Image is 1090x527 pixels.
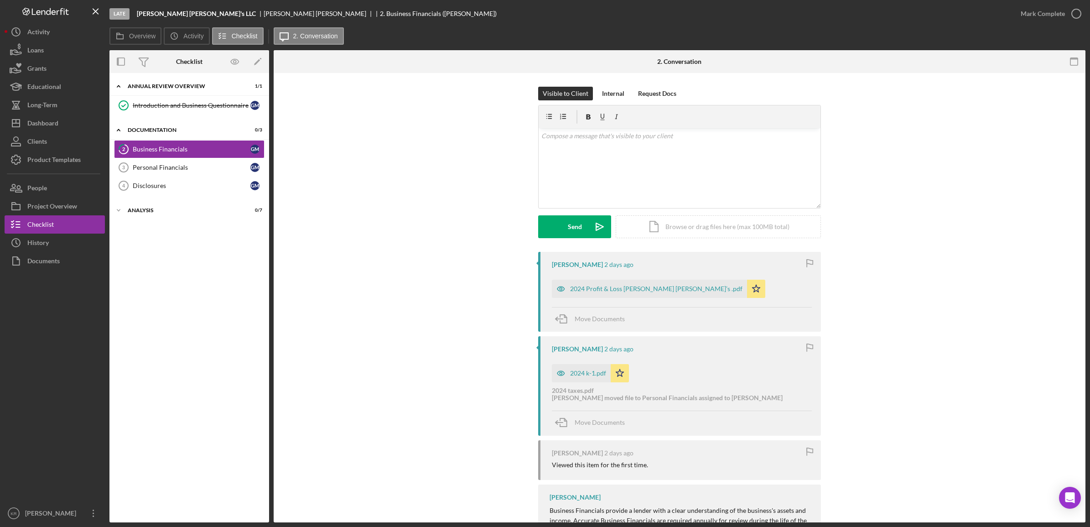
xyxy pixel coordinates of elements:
div: Analysis [128,208,239,213]
div: [PERSON_NAME] [552,261,603,268]
button: Documents [5,252,105,270]
button: Loans [5,41,105,59]
button: 2024 k-1.pdf [552,364,629,382]
button: Activity [5,23,105,41]
div: Mark Complete [1021,5,1065,23]
button: Activity [164,27,209,45]
button: Move Documents [552,308,634,330]
time: 2025-10-12 17:45 [604,345,633,353]
span: Move Documents [575,418,625,426]
span: Move Documents [575,315,625,323]
button: Grants [5,59,105,78]
button: Product Templates [5,151,105,169]
div: Long-Term [27,96,57,116]
time: 2025-10-12 17:42 [604,449,633,457]
button: Checklist [212,27,264,45]
button: History [5,234,105,252]
button: People [5,179,105,197]
div: Request Docs [638,87,676,100]
button: Visible to Client [538,87,593,100]
div: 0 / 7 [246,208,262,213]
a: 4DisclosuresGM [114,177,265,195]
button: Long-Term [5,96,105,114]
div: Open Intercom Messenger [1059,487,1081,509]
div: Checklist [27,215,54,236]
div: Late [109,8,130,20]
button: Send [538,215,611,238]
div: History [27,234,49,254]
div: 2024 Profit & Loss [PERSON_NAME] [PERSON_NAME]’s .pdf [570,285,742,292]
div: [PERSON_NAME] [PERSON_NAME] [264,10,374,17]
div: Checklist [176,58,202,65]
button: Internal [597,87,629,100]
div: [PERSON_NAME] [23,504,82,525]
button: Clients [5,132,105,151]
div: Personal Financials [133,164,250,171]
button: Mark Complete [1012,5,1085,23]
div: 2. Business Financials ([PERSON_NAME]) [380,10,497,17]
div: [PERSON_NAME] [552,345,603,353]
div: Grants [27,59,47,80]
div: G M [250,163,260,172]
b: [PERSON_NAME] [PERSON_NAME]'s LLC [137,10,256,17]
button: Dashboard [5,114,105,132]
label: 2. Conversation [293,32,338,40]
a: Introduction and Business QuestionnaireGM [114,96,265,115]
button: Move Documents [552,411,634,434]
button: Educational [5,78,105,96]
div: Loans [27,41,44,62]
div: Project Overview [27,197,77,218]
div: Disclosures [133,182,250,189]
div: Send [568,215,582,238]
div: 2. Conversation [657,58,701,65]
div: Product Templates [27,151,81,171]
div: Introduction and Business Questionnaire [133,102,250,109]
div: [PERSON_NAME] [552,449,603,457]
button: 2. Conversation [274,27,344,45]
div: 0 / 3 [246,127,262,133]
button: Checklist [5,215,105,234]
div: Documentation [128,127,239,133]
tspan: 3 [122,165,125,170]
button: 2024 Profit & Loss [PERSON_NAME] [PERSON_NAME]’s .pdf [552,280,765,298]
tspan: 2 [122,146,125,152]
button: Overview [109,27,161,45]
a: 2Business FinancialsGM [114,140,265,158]
text: KR [10,511,16,516]
div: Documents [27,252,60,272]
button: Project Overview [5,197,105,215]
div: G M [250,145,260,154]
div: Activity [27,23,50,43]
div: Business Financials [133,146,250,153]
div: 2024 taxes.pdf [552,387,783,394]
div: G M [250,181,260,190]
div: Annual Review Overview [128,83,239,89]
div: 1 / 1 [246,83,262,89]
label: Activity [183,32,203,40]
div: Viewed this item for the first time. [552,461,648,469]
label: Checklist [232,32,258,40]
div: Dashboard [27,114,58,135]
div: [PERSON_NAME] moved file to Personal Financials assigned to [PERSON_NAME] [552,394,783,402]
div: People [27,179,47,199]
div: G M [250,101,260,110]
div: [PERSON_NAME] [550,494,601,501]
label: Overview [129,32,156,40]
tspan: 4 [122,183,125,188]
button: Request Docs [633,87,681,100]
div: Visible to Client [543,87,588,100]
button: KR[PERSON_NAME] [5,504,105,522]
